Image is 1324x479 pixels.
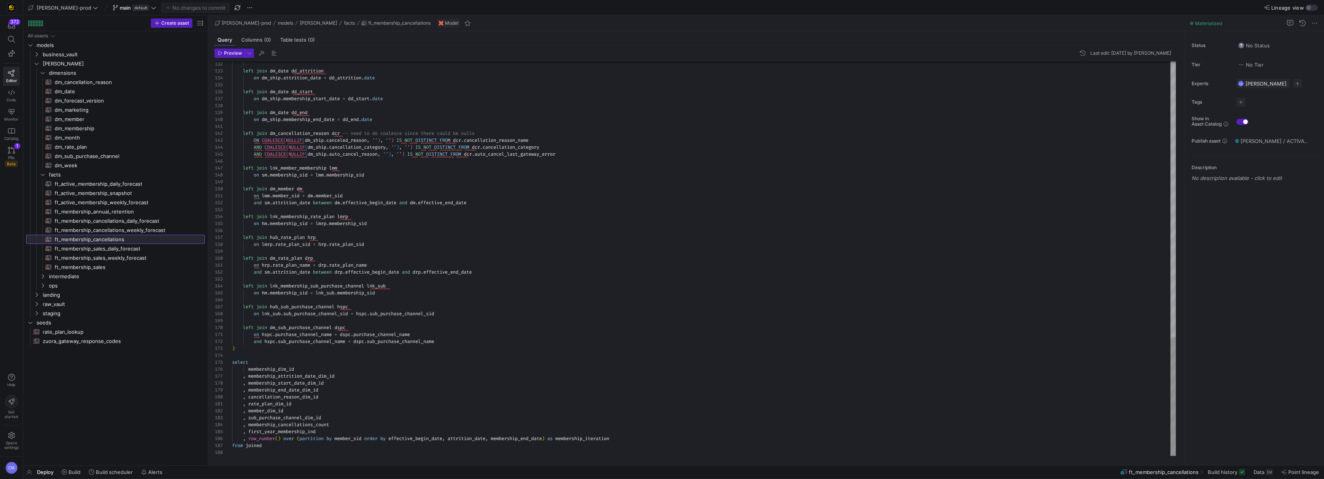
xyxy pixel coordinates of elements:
span: . [361,75,364,81]
div: Press SPACE to select this row. [26,68,205,77]
div: 1M [1266,469,1273,475]
span: ( [305,151,308,157]
button: Create asset [151,18,192,28]
div: CM [1238,81,1244,87]
span: on [254,116,259,123]
div: 144 [214,144,223,151]
span: ft_membership_cancellations​​​​​​​​​​ [55,235,196,244]
span: ) [396,144,399,150]
button: Point lineage [1278,466,1322,479]
span: sm [262,172,267,178]
span: Create asset [161,20,189,26]
div: Press SPACE to select this row. [26,142,205,151]
span: Help [7,382,16,387]
span: AND [254,144,262,150]
span: ( [286,151,289,157]
span: [PERSON_NAME] [1245,81,1287,87]
span: Monitor [4,117,18,121]
a: dm_membership​​​​​​​​​​ [26,124,205,133]
span: join [256,165,267,171]
a: ft_membership_cancellations_daily_forecast​​​​​​​​​​ [26,216,205,225]
span: dcr [472,144,480,150]
span: Data [1254,469,1264,475]
span: NOT [415,151,423,157]
a: zuora_gateway_response_codes​​​​​​ [26,336,205,346]
span: dcr [464,151,472,157]
span: dm_ship [262,75,281,81]
span: No Status [1238,42,1270,49]
span: FROM [440,137,450,143]
a: dm_date​​​​​​​​​​ [26,87,205,96]
span: ( [286,144,289,150]
span: dcr [453,137,461,143]
span: . [281,75,283,81]
span: models [37,41,204,50]
span: Catalog [4,136,18,141]
a: dm_member​​​​​​​​​​ [26,114,205,124]
span: Editor [6,78,17,83]
span: dd_start [291,89,313,95]
div: 148 [214,171,223,178]
span: ft_membership_sales​​​​​​​​​​ [55,263,196,272]
span: ft_active_membership_weekly_forecast​​​​​​​​​​ [55,198,196,207]
span: intermediate [49,272,204,281]
span: Show in Asset Catalog [1192,116,1222,127]
button: CM [3,460,20,476]
span: . [461,137,464,143]
span: , [386,144,388,150]
span: . [326,144,329,150]
p: No description available - click to edit [1192,175,1321,181]
a: Spacesettings [3,429,20,453]
span: FROM [458,144,469,150]
img: No status [1238,42,1244,49]
span: date [372,96,383,102]
span: NOT [405,137,413,143]
span: COALESCE [264,151,286,157]
span: ON [254,137,259,143]
span: cancellation_category [329,144,386,150]
span: facts [49,170,204,179]
span: attrition_date [283,75,321,81]
span: NULLIF [289,144,305,150]
span: . [472,151,475,157]
span: ft_membership_cancellations_weekly_forecast​​​​​​​​​​ [55,226,196,235]
button: Help [3,370,20,390]
span: . [369,96,372,102]
button: [PERSON_NAME]-prod [26,3,100,13]
span: seeds [37,318,204,327]
span: (0) [264,37,271,42]
span: canceled_reason [326,137,367,143]
span: '' [405,144,410,150]
span: left [243,109,254,116]
a: dm_month​​​​​​​​​​ [26,133,205,142]
span: . [281,116,283,123]
span: join [256,130,267,136]
span: [PERSON_NAME]-prod [37,5,91,11]
span: rate_plan_lookup​​​​​​ [43,328,196,336]
span: ft_membership_sales_weekly_forecast​​​​​​​​​​ [55,254,196,262]
a: dm_forecast_version​​​​​​​​​​ [26,96,205,105]
span: lmm [316,172,324,178]
div: Press SPACE to select this row. [26,114,205,124]
button: Alerts [138,466,166,479]
div: 133 [214,67,223,74]
span: membership_start_date [283,96,340,102]
span: NULLIF [289,151,305,157]
div: Press SPACE to select this row. [26,59,205,68]
span: . [359,116,361,123]
span: dm_marketing​​​​​​​​​​ [55,106,196,114]
span: . [480,144,483,150]
span: dm_date [270,89,289,95]
span: Columns [241,37,271,42]
a: Monitor [3,105,20,124]
span: ft_membership_annual_retention​​​​​​​​​​ [55,207,196,216]
span: IS [396,137,402,143]
span: IS [415,144,421,150]
span: Preview [224,50,242,56]
a: ft_membership_sales_weekly_forecast​​​​​​​​​​ [26,253,205,262]
span: join [256,186,267,192]
button: ft_membership_cancellations [359,18,433,28]
div: 132 [214,61,223,67]
span: Build history [1208,469,1237,475]
a: dm_week​​​​​​​​​​ [26,161,205,170]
